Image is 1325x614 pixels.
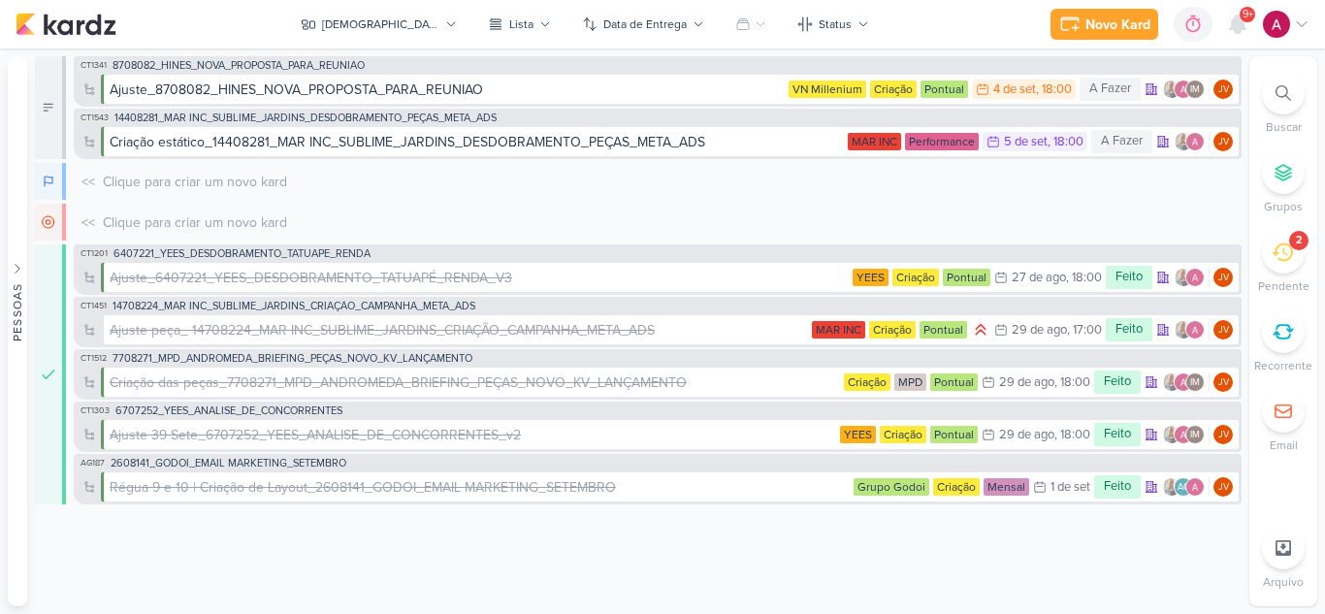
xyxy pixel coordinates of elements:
div: A Fazer [35,56,66,159]
p: JV [1218,378,1229,388]
button: Novo Kard [1050,9,1158,40]
div: Criação [880,426,926,443]
div: Grupo Godoi [854,478,929,496]
div: Mensal [984,478,1029,496]
div: Joney Viana [1213,477,1233,497]
div: 2 [1296,233,1302,248]
div: Isabella Machado Guimarães [1185,80,1205,99]
img: Alessandra Gomes [1174,80,1193,99]
div: Feito [1094,423,1141,446]
img: Iara Santos [1162,372,1181,392]
div: 29 de ago [999,429,1054,441]
div: Isabella Machado Guimarães [1185,372,1205,392]
p: JV [1218,483,1229,493]
div: Joney Viana [1213,372,1233,392]
div: Colaboradores: Iara Santos, Alessandra Gomes [1174,132,1210,151]
div: Ajuste_6407221_YEES_DESDOBRAMENTO_TATUAPÉ_RENDA_V3 [110,268,512,288]
div: Responsável: Joney Viana [1213,80,1233,99]
div: Criação [870,81,917,98]
div: Régua 9 e 10 | Criação de Layout_2608141_GODOI_EMAIL MARKETING_SETEMBRO [110,477,616,498]
span: 6407221_YEES_DESDOBRAMENTO_TATUAPÉ_RENDA [113,248,371,259]
div: Em Andamento [35,163,66,200]
div: Criação [869,321,916,339]
button: Pessoas [8,56,27,606]
img: Alessandra Gomes [1174,372,1193,392]
div: 29 de ago [999,376,1054,389]
div: 4 de set [993,83,1036,96]
span: 7708271_MPD_ANDROMEDA_BRIEFING_PEÇAS_NOVO_KV_LANÇAMENTO [113,353,472,364]
div: YEES [853,269,889,286]
div: Colaboradores: Iara Santos, Alessandra Gomes, Isabella Machado Guimarães [1162,80,1210,99]
div: Ajuste peça_ 14708224_MAR INC_SUBLIME_JARDINS_CRIAÇÃO_CAMPANHA_META_ADS [110,320,808,340]
div: Feito [1094,475,1141,499]
img: Iara Santos [1162,80,1181,99]
div: Criação das peças_7708271_MPD_ANDROMEDA_BRIEFING_PEÇAS_NOVO_KV_LANÇAMENTO [110,372,840,393]
div: Ajuste_8708082_HINES_NOVA_PROPOSTA_PARA_REUNIAO [110,80,483,100]
div: , 18:00 [1036,83,1072,96]
div: MPD [894,373,926,391]
div: VN Millenium [789,81,866,98]
div: Joney Viana [1213,80,1233,99]
span: CT1201 [79,248,110,259]
div: Colaboradores: Iara Santos, Alessandra Gomes, Isabella Machado Guimarães [1162,372,1210,392]
img: kardz.app [16,13,116,36]
div: Joney Viana [1213,320,1233,339]
div: Ajuste_8708082_HINES_NOVA_PROPOSTA_PARA_REUNIAO [110,80,785,100]
div: Isabella Machado Guimarães [1185,425,1205,444]
img: Iara Santos [1162,425,1181,444]
p: Email [1270,436,1298,454]
p: Buscar [1266,118,1302,136]
div: Pessoas [9,282,26,340]
div: Ajuste 39 Sete_6707252_YEES_ANALISE_DE_CONCORRENTES_v2 [110,425,836,445]
span: 14408281_MAR INC_SUBLIME_JARDINS_DESDOBRAMENTO_PEÇAS_META_ADS [114,113,497,123]
span: CT1303 [79,405,112,416]
div: , 18:00 [1054,376,1090,389]
p: IM [1190,378,1200,388]
div: Performance [905,133,979,150]
p: Grupos [1264,198,1303,215]
div: Colaboradores: Iara Santos, Alessandra Gomes [1174,268,1210,287]
div: Feito [1106,318,1152,341]
p: AG [1178,483,1190,493]
span: CT1341 [79,60,109,71]
div: Pontual [920,321,967,339]
span: 9+ [1243,7,1253,22]
p: Pendente [1258,277,1309,295]
div: Criação [844,373,890,391]
span: 6707252_YEES_ANALISE_DE_CONCORRENTES [115,405,342,416]
p: JV [1218,431,1229,440]
div: Criação estático_14408281_MAR INC_SUBLIME_JARDINS_DESDOBRAMENTO_PEÇAS_META_ADS [110,132,705,152]
div: YEES [840,426,876,443]
div: Joney Viana [1213,132,1233,151]
div: Feito [1094,371,1141,394]
div: 5 de set [1004,136,1048,148]
div: Joney Viana [1213,268,1233,287]
p: Arquivo [1263,573,1304,591]
div: Prioridade Alta [971,320,990,339]
div: Responsável: Joney Viana [1213,132,1233,151]
div: , 17:00 [1067,324,1102,337]
div: 1 de set [1050,481,1090,494]
div: A Fazer [1091,130,1152,153]
div: Pontual [930,426,978,443]
div: Aline Gimenez Graciano [1174,477,1193,497]
div: Responsável: Joney Viana [1213,477,1233,497]
div: Ajuste peça_ 14708224_MAR INC_SUBLIME_JARDINS_CRIAÇÃO_CAMPANHA_META_ADS [110,320,655,340]
div: 27 de ago [1012,272,1066,284]
div: , 18:00 [1066,272,1102,284]
img: Iara Santos [1174,132,1193,151]
div: Colaboradores: Iara Santos, Alessandra Gomes, Isabella Machado Guimarães [1162,425,1210,444]
img: Alessandra Gomes [1174,425,1193,444]
div: Criação estático_14408281_MAR INC_SUBLIME_JARDINS_DESDOBRAMENTO_PEÇAS_META_ADS [110,132,844,152]
p: IM [1190,431,1200,440]
div: Pontual [930,373,978,391]
img: Alessandra Gomes [1185,132,1205,151]
div: Responsável: Joney Viana [1213,320,1233,339]
img: Alessandra Gomes [1263,11,1290,38]
span: 2608141_GODOI_EMAIL MARKETING_SETEMBRO [111,458,346,469]
div: Ajuste_6407221_YEES_DESDOBRAMENTO_TATUAPÉ_RENDA_V3 [110,268,849,288]
img: Alessandra Gomes [1185,268,1205,287]
div: Criação [892,269,939,286]
div: Em Espera [35,204,66,241]
div: Pontual [921,81,968,98]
